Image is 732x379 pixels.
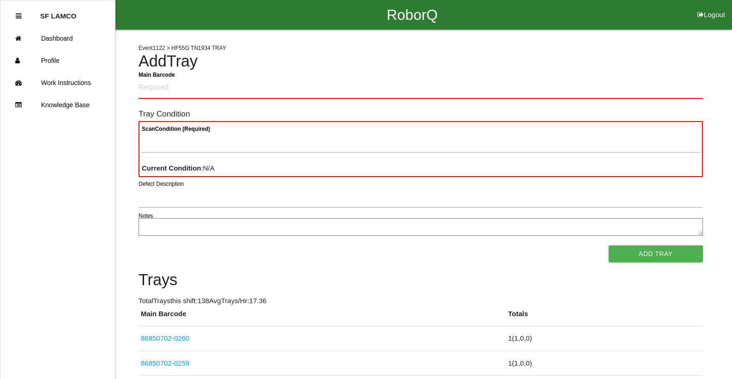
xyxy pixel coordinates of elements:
[139,45,226,51] span: Event 1122 > HF55G TN1934 TRAY
[139,77,703,99] input: Required
[142,164,215,172] span: : N/A
[40,5,76,20] p: SF LAMCO
[506,351,702,376] td: 1 ( 1 , 0 , 0 )
[0,72,115,94] a: Work Instructions
[16,5,22,27] div: Close
[142,126,210,132] b: Scan Condition (Required)
[139,71,175,78] b: Main Barcode
[139,180,184,188] label: Defect Description
[139,110,703,118] h6: Tray Condition
[506,309,702,326] th: Totals
[0,49,115,72] a: Profile
[141,334,189,342] a: 86850702-0260
[506,326,702,351] td: 1 ( 1 , 0 , 0 )
[0,27,115,49] a: Dashboard
[0,94,115,116] a: Knowledge Base
[139,53,703,70] h4: Add Tray
[139,309,506,326] th: Main Barcode
[142,164,201,172] b: Current Condition
[141,359,189,367] a: 86850702-0259
[139,296,703,306] p: Total Trays this shift: 138 Avg Trays /Hr: 17.36
[139,212,153,220] label: Notes
[609,245,703,262] button: Add Tray
[139,271,703,289] h4: Trays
